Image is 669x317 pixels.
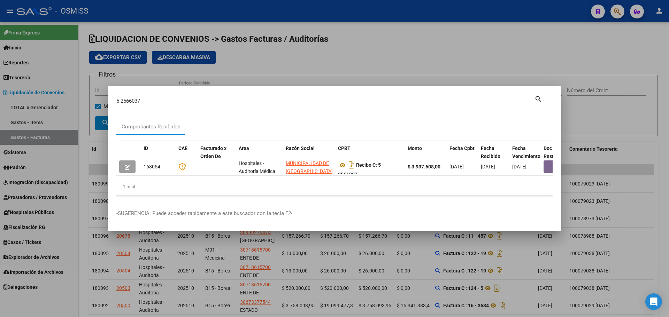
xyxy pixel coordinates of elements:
mat-icon: search [535,94,543,103]
datatable-header-cell: Area [236,141,283,172]
div: Open Intercom Messenger [645,293,662,310]
datatable-header-cell: Doc Respaldatoria [541,141,583,172]
span: Facturado x Orden De [200,145,226,159]
datatable-header-cell: Facturado x Orden De [198,141,236,172]
div: 1 total [116,178,553,196]
datatable-header-cell: Razón Social [283,141,335,172]
p: -SUGERENCIA: Puede acceder rapidamente a este buscador con la tecla F2- [116,209,553,217]
span: CPBT [338,145,351,151]
datatable-header-cell: Monto [405,141,447,172]
strong: $ 3.937.608,00 [408,164,440,169]
span: MUNICIPALIDAD DE [GEOGRAPHIC_DATA] [286,160,333,174]
datatable-header-cell: CAE [176,141,198,172]
datatable-header-cell: Fecha Cpbt [447,141,478,172]
i: Descargar documento [347,159,356,171]
span: [DATE] [481,164,495,169]
strong: Recibo C: 5 - 2566037 [338,163,384,177]
span: Fecha Vencimiento [512,145,540,159]
span: Hospitales - Auditoría Médica [239,160,275,174]
div: 33999000709 [286,159,332,174]
span: Fecha Recibido [481,145,500,159]
span: Doc Respaldatoria [544,145,575,159]
span: ID [144,145,148,151]
span: [DATE] [512,164,526,169]
span: [DATE] [449,164,464,169]
div: Comprobantes Recibidos [122,123,180,131]
datatable-header-cell: Fecha Vencimiento [509,141,541,172]
span: Area [239,145,249,151]
datatable-header-cell: CPBT [335,141,405,172]
span: CAE [178,145,187,151]
div: 168054 [144,163,173,171]
datatable-header-cell: Fecha Recibido [478,141,509,172]
span: Monto [408,145,422,151]
datatable-header-cell: ID [141,141,176,172]
span: Razón Social [286,145,315,151]
span: Fecha Cpbt [449,145,475,151]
